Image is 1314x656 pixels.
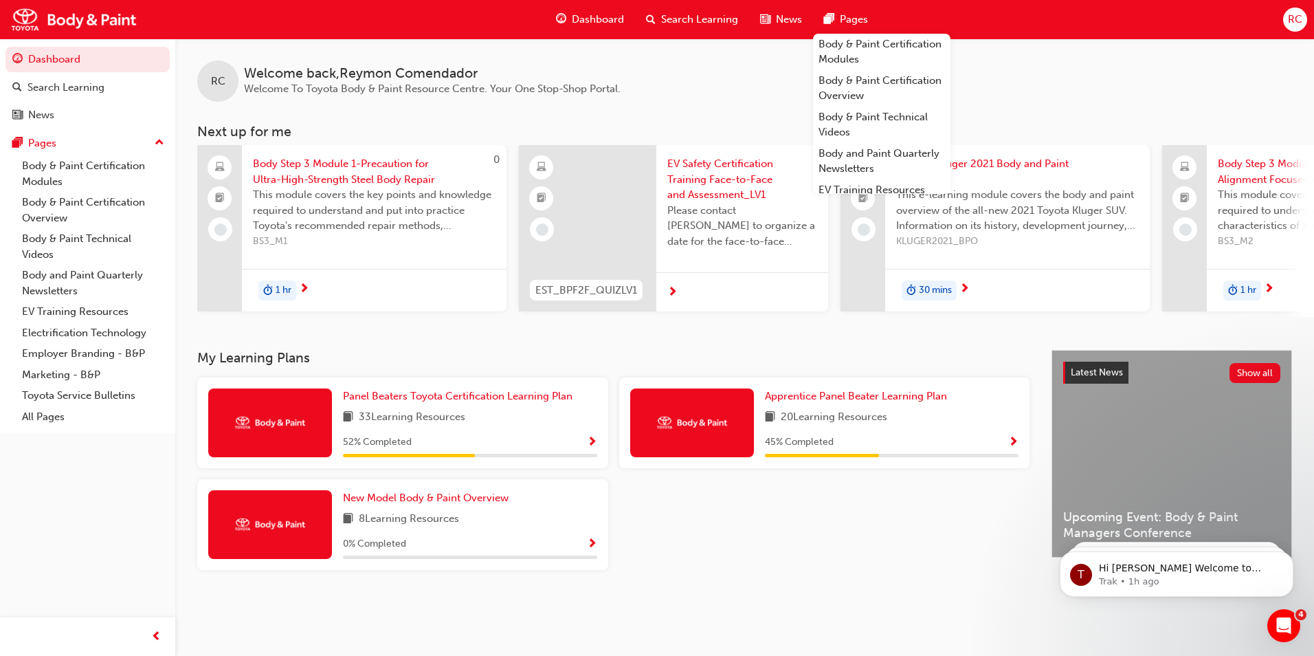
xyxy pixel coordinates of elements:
span: laptop-icon [215,159,225,177]
a: All-New Kluger 2021 Body and Paint OverviewThis e-learning module covers the body and paint overv... [840,145,1150,311]
span: Show Progress [1008,437,1018,449]
a: search-iconSearch Learning [635,6,749,34]
span: learningRecordVerb_NONE-icon [214,223,227,236]
span: booktick-icon [1180,190,1190,208]
a: Search Learning [5,75,170,100]
span: 8 Learning Resources [359,511,459,528]
span: next-icon [1264,283,1274,296]
img: Trak [232,414,308,431]
div: News [28,107,54,123]
a: Apprentice Panel Beater Learning Plan [765,389,953,404]
span: 1 hr [276,283,291,298]
button: Show Progress [1008,434,1018,451]
span: RC [211,74,225,89]
span: Show Progress [587,538,597,551]
a: Dashboard [5,47,170,72]
span: 45 % Completed [765,435,834,450]
span: BS3_M1 [253,234,495,250]
span: learningRecordVerb_NONE-icon [1179,223,1192,236]
a: Marketing - B&P [16,364,170,386]
span: booktick-icon [858,190,868,208]
span: search-icon [646,11,656,28]
h3: Next up for me [175,124,1314,140]
div: Pages [28,135,56,151]
a: New Model Body & Paint Overview [343,490,514,506]
iframe: Intercom notifications message [1039,523,1314,619]
span: Dashboard [572,12,624,28]
a: Body & Paint Certification Modules [813,34,950,70]
a: Body and Paint Quarterly Newsletters [813,143,950,179]
a: Body & Paint Technical Videos [16,228,170,265]
span: EST_BPF2F_QUIZLV1 [535,283,637,298]
a: Body and Paint Quarterly Newsletters [16,265,170,301]
span: laptop-icon [1180,159,1190,177]
h3: My Learning Plans [197,350,1029,366]
span: news-icon [760,11,770,28]
span: pages-icon [824,11,834,28]
span: Welcome back , Reymon Comendador [244,66,621,82]
span: next-icon [959,283,970,296]
a: pages-iconPages [813,6,879,34]
span: guage-icon [12,54,23,66]
a: Employer Branding - B&P [16,343,170,364]
span: duration-icon [906,282,916,300]
span: Latest News [1071,367,1123,378]
span: 0 [493,153,500,166]
span: EV Safety Certification Training Face-to-Face and Assessment_LV1 [667,156,817,203]
span: book-icon [343,409,353,426]
a: guage-iconDashboard [545,6,635,34]
button: RC [1283,8,1307,32]
a: Body & Paint Certification Overview [813,70,950,107]
span: This e-learning module covers the body and paint overview of the all-new 2021 Toyota Kluger SUV. ... [896,187,1139,234]
img: Trak [654,414,730,431]
a: Body & Paint Certification Modules [16,155,170,192]
span: learningRecordVerb_NONE-icon [858,223,870,236]
span: Pages [840,12,868,28]
span: 0 % Completed [343,536,406,552]
a: Body & Paint Technical Videos [813,107,950,143]
span: Apprentice Panel Beater Learning Plan [765,390,947,402]
button: Pages [5,131,170,156]
span: Welcome To Toyota Body & Paint Resource Centre. Your One Stop-Shop Portal. [244,83,621,95]
span: News [776,12,802,28]
span: Body Step 3 Module 1-Precaution for Ultra-High-Strength Steel Body Repair [253,156,495,187]
span: learningRecordVerb_NONE-icon [536,223,548,236]
span: 4 [1295,609,1306,620]
span: book-icon [343,511,353,528]
span: duration-icon [263,282,273,300]
span: Upcoming Event: Body & Paint Managers Conference [1063,510,1280,540]
span: 33 Learning Resources [359,409,465,426]
a: All Pages [16,406,170,428]
span: guage-icon [556,11,566,28]
span: news-icon [12,109,23,122]
a: Latest NewsShow all [1063,362,1280,384]
span: prev-icon [151,628,162,646]
div: Search Learning [27,80,104,96]
a: Electrification Technology [16,322,170,344]
img: Trak [7,4,141,35]
a: news-iconNews [749,6,813,34]
iframe: Intercom live chat [1267,609,1300,642]
span: Search Learning [661,12,738,28]
a: Body & Paint Certification Overview [16,192,170,228]
span: RC [1288,12,1302,28]
a: EV Training Resources [16,301,170,322]
span: New Model Body & Paint Overview [343,492,509,504]
span: Panel Beaters Toyota Certification Learning Plan [343,390,572,402]
span: KLUGER2021_BPO [896,234,1139,250]
span: 20 Learning Resources [781,409,887,426]
a: 0Body Step 3 Module 1-Precaution for Ultra-High-Strength Steel Body RepairThis module covers the ... [197,145,506,311]
a: Panel Beaters Toyota Certification Learning Plan [343,389,578,404]
span: booktick-icon [537,190,546,208]
span: All-New Kluger 2021 Body and Paint Overview [896,156,1139,187]
a: Toyota Service Bulletins [16,385,170,406]
span: next-icon [299,283,309,296]
span: next-icon [667,287,678,299]
span: Show Progress [587,437,597,449]
a: EV Training Resources [813,179,950,201]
